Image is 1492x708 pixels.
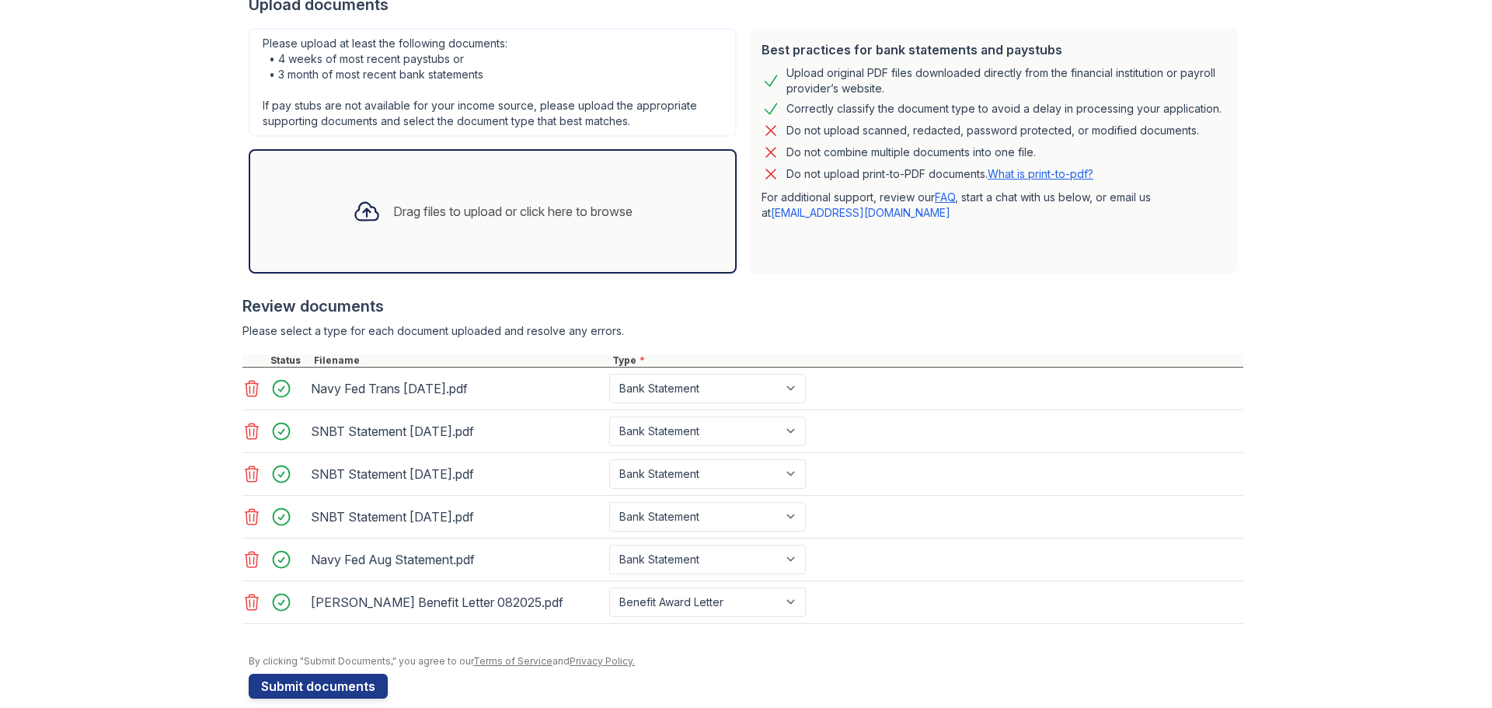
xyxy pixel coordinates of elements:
div: Upload original PDF files downloaded directly from the financial institution or payroll provider’... [786,65,1225,96]
div: Do not upload scanned, redacted, password protected, or modified documents. [786,121,1199,140]
div: Please upload at least the following documents: • 4 weeks of most recent paystubs or • 3 month of... [249,28,737,137]
a: Terms of Service [473,655,553,667]
p: Do not upload print-to-PDF documents. [786,166,1093,182]
a: What is print-to-pdf? [988,167,1093,180]
div: Correctly classify the document type to avoid a delay in processing your application. [786,99,1222,118]
a: [EMAIL_ADDRESS][DOMAIN_NAME] [771,206,950,219]
div: [PERSON_NAME] Benefit Letter 082025.pdf [311,590,603,615]
div: Do not combine multiple documents into one file. [786,143,1036,162]
div: SNBT Statement [DATE].pdf [311,419,603,444]
div: Navy Fed Aug Statement.pdf [311,547,603,572]
div: Best practices for bank statements and paystubs [762,40,1225,59]
div: Navy Fed Trans [DATE].pdf [311,376,603,401]
div: Please select a type for each document uploaded and resolve any errors. [242,323,1243,339]
p: For additional support, review our , start a chat with us below, or email us at [762,190,1225,221]
div: Type [609,354,1243,367]
button: Submit documents [249,674,388,699]
div: SNBT Statement [DATE].pdf [311,462,603,487]
a: Privacy Policy. [570,655,635,667]
div: SNBT Statement [DATE].pdf [311,504,603,529]
a: FAQ [935,190,955,204]
div: Review documents [242,295,1243,317]
div: Filename [311,354,609,367]
div: Drag files to upload or click here to browse [393,202,633,221]
div: Status [267,354,311,367]
div: By clicking "Submit Documents," you agree to our and [249,655,1243,668]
